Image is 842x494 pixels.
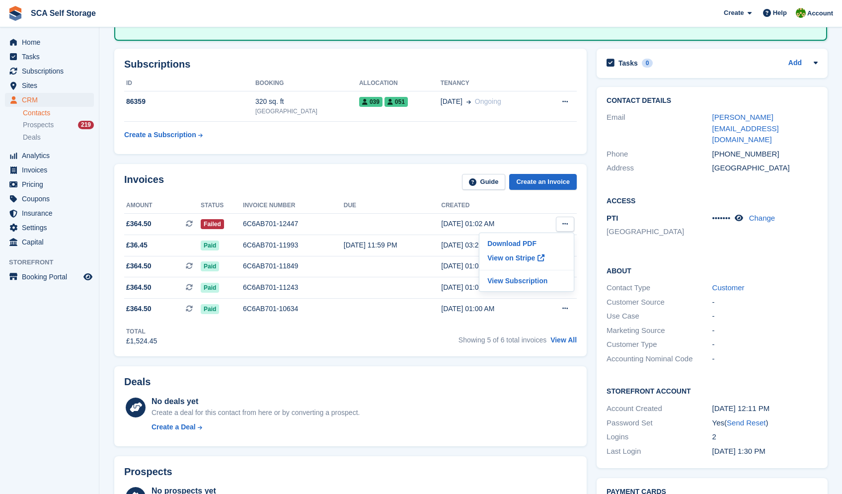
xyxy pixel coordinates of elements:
[5,192,94,206] a: menu
[712,297,818,308] div: -
[607,403,712,414] div: Account Created
[78,121,94,129] div: 219
[5,93,94,107] a: menu
[483,250,570,266] a: View on Stripe
[243,198,344,214] th: Invoice number
[243,304,344,314] div: 6C6AB701-10634
[22,149,81,163] span: Analytics
[126,304,152,314] span: £364.50
[607,163,712,174] div: Address
[475,97,501,105] span: Ongoing
[5,35,94,49] a: menu
[5,235,94,249] a: menu
[483,274,570,287] a: View Subscription
[483,237,570,250] a: Download PDF
[126,282,152,293] span: £364.50
[22,79,81,92] span: Sites
[712,431,818,443] div: 2
[441,282,538,293] div: [DATE] 01:03 AM
[441,198,538,214] th: Created
[124,466,172,478] h2: Prospects
[5,64,94,78] a: menu
[441,76,542,91] th: Tenancy
[124,174,164,190] h2: Invoices
[607,265,818,275] h2: About
[359,76,441,91] th: Allocation
[243,282,344,293] div: 6C6AB701-11243
[727,418,765,427] a: Send Reset
[8,6,23,21] img: stora-icon-8386f47178a22dfd0bd8f6a31ec36ba5ce8667c1dd55bd0f319d3a0aa187defe.svg
[344,240,441,250] div: [DATE] 11:59 PM
[607,446,712,457] div: Last Login
[607,226,712,238] li: [GEOGRAPHIC_DATA]
[22,35,81,49] span: Home
[712,403,818,414] div: [DATE] 12:11 PM
[22,192,81,206] span: Coupons
[152,396,360,408] div: No deals yet
[126,219,152,229] span: £364.50
[124,376,151,388] h2: Deals
[607,311,712,322] div: Use Case
[607,339,712,350] div: Customer Type
[255,107,359,116] div: [GEOGRAPHIC_DATA]
[23,108,94,118] a: Contacts
[22,163,81,177] span: Invoices
[712,113,779,144] a: [PERSON_NAME][EMAIL_ADDRESS][DOMAIN_NAME]
[607,431,712,443] div: Logins
[201,241,219,250] span: Paid
[441,219,538,229] div: [DATE] 01:02 AM
[124,76,255,91] th: ID
[152,422,196,432] div: Create a Deal
[22,64,81,78] span: Subscriptions
[607,149,712,160] div: Phone
[152,422,360,432] a: Create a Deal
[5,177,94,191] a: menu
[607,353,712,365] div: Accounting Nominal Code
[22,221,81,235] span: Settings
[441,261,538,271] div: [DATE] 01:03 AM
[243,219,344,229] div: 6C6AB701-12447
[27,5,100,21] a: SCA Self Storage
[201,261,219,271] span: Paid
[255,76,359,91] th: Booking
[550,336,577,344] a: View All
[459,336,546,344] span: Showing 5 of 6 total invoices
[712,311,818,322] div: -
[607,417,712,429] div: Password Set
[22,270,81,284] span: Booking Portal
[23,120,54,130] span: Prospects
[712,417,818,429] div: Yes
[607,112,712,146] div: Email
[462,174,506,190] a: Guide
[441,240,538,250] div: [DATE] 03:27 PM
[5,79,94,92] a: menu
[124,130,196,140] div: Create a Subscription
[243,261,344,271] div: 6C6AB701-11849
[724,8,744,18] span: Create
[126,240,148,250] span: £36.45
[255,96,359,107] div: 320 sq. ft
[201,198,243,214] th: Status
[9,257,99,267] span: Storefront
[152,408,360,418] div: Create a deal for this contact from here or by converting a prospect.
[22,206,81,220] span: Insurance
[441,96,462,107] span: [DATE]
[22,235,81,249] span: Capital
[441,304,538,314] div: [DATE] 01:00 AM
[607,386,818,396] h2: Storefront Account
[124,198,201,214] th: Amount
[359,97,383,107] span: 039
[509,174,577,190] a: Create an Invoice
[124,96,255,107] div: 86359
[712,353,818,365] div: -
[124,126,203,144] a: Create a Subscription
[796,8,806,18] img: Sam Chapman
[126,327,157,336] div: Total
[607,195,818,205] h2: Access
[201,304,219,314] span: Paid
[607,97,818,105] h2: Contact Details
[712,214,731,222] span: •••••••
[243,240,344,250] div: 6C6AB701-11993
